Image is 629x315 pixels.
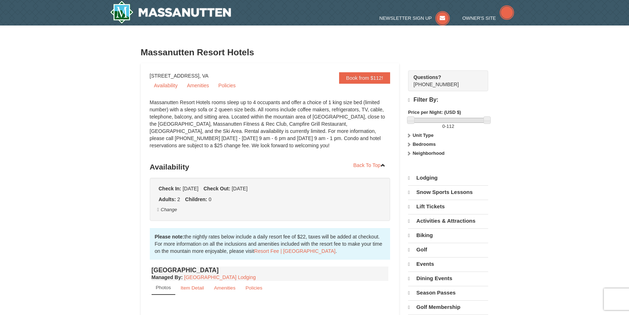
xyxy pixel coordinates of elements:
[462,15,496,21] span: Owner's Site
[182,186,198,191] span: [DATE]
[214,80,240,91] a: Policies
[157,206,177,214] button: Change
[209,281,240,295] a: Amenities
[408,214,488,228] a: Activities & Attractions
[408,286,488,300] a: Season Passes
[254,248,336,254] a: Resort Fee | [GEOGRAPHIC_DATA]
[408,228,488,242] a: Biking
[209,196,212,202] span: 0
[408,257,488,271] a: Events
[408,243,488,256] a: Golf
[462,15,514,21] a: Owner's Site
[182,80,213,91] a: Amenities
[152,281,175,295] a: Photos
[152,267,389,274] h4: [GEOGRAPHIC_DATA]
[155,234,184,240] strong: Please note:
[413,150,445,156] strong: Neighborhood
[150,80,182,91] a: Availability
[339,72,390,84] a: Book from $112!
[413,74,475,87] span: [PHONE_NUMBER]
[413,74,441,80] strong: Questions?
[159,196,176,202] strong: Adults:
[176,281,209,295] a: Item Detail
[184,274,256,280] a: [GEOGRAPHIC_DATA] Lodging
[408,171,488,185] a: Lodging
[408,97,488,103] h4: Filter By:
[447,124,454,129] span: 112
[203,186,230,191] strong: Check Out:
[413,133,434,138] strong: Unit Type
[349,160,390,171] a: Back To Top
[408,110,461,115] strong: Price per Night: (USD $)
[214,285,236,291] small: Amenities
[408,300,488,314] a: Golf Membership
[408,200,488,213] a: Lift Tickets
[232,186,248,191] span: [DATE]
[181,285,204,291] small: Item Detail
[110,1,231,24] a: Massanutten Resort
[110,1,231,24] img: Massanutten Resort Logo
[408,185,488,199] a: Snow Sports Lessons
[442,124,445,129] span: 0
[241,281,267,295] a: Policies
[150,160,390,174] h3: Availability
[408,272,488,285] a: Dining Events
[150,228,390,260] div: the nightly rates below include a daily resort fee of $22, taxes will be added at checkout. For m...
[150,99,390,156] div: Massanutten Resort Hotels rooms sleep up to 4 occupants and offer a choice of 1 king size bed (li...
[177,196,180,202] span: 2
[413,142,436,147] strong: Bedrooms
[379,15,450,21] a: Newsletter Sign Up
[141,45,489,60] h3: Massanutten Resort Hotels
[152,274,183,280] strong: :
[185,196,207,202] strong: Children:
[408,123,488,130] label: -
[245,285,262,291] small: Policies
[156,285,171,290] small: Photos
[379,15,432,21] span: Newsletter Sign Up
[152,274,181,280] span: Managed By
[159,186,181,191] strong: Check In:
